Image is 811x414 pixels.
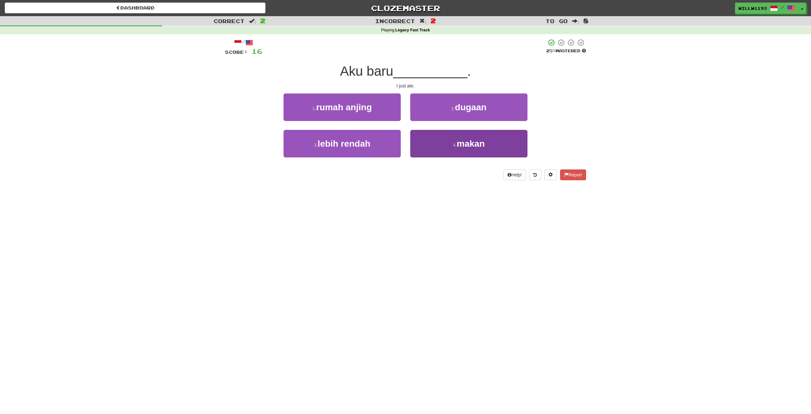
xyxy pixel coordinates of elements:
span: Aku baru [340,64,393,79]
div: I just ate. [225,83,586,89]
span: To go [546,18,568,24]
span: 2 [431,17,436,24]
span: : [572,18,579,24]
small: 3 . [314,143,318,148]
span: 2 [260,17,265,24]
button: 1.rumah anjing [284,93,401,121]
a: Clozemaster [275,3,536,14]
span: Score: [225,49,248,55]
strong: Legacy Fast Track [395,28,430,32]
a: willw1193 / [735,3,798,14]
button: 3.lebih rendah [284,130,401,157]
button: Help! [503,169,526,180]
a: Dashboard [5,3,265,13]
button: Report [560,169,586,180]
span: . [467,64,471,79]
span: 16 [252,47,262,55]
span: willw1193 [738,5,767,11]
span: : [249,18,256,24]
span: : [419,18,426,24]
span: __________ [393,64,467,79]
span: Incorrect [375,18,415,24]
small: 2 . [451,106,455,111]
small: 1 . [312,106,316,111]
button: 2.dugaan [410,93,527,121]
small: 4 . [453,143,457,148]
button: Round history (alt+y) [529,169,541,180]
span: 25 % [546,48,556,53]
span: dugaan [455,102,487,112]
div: Mastered [546,48,586,54]
div: / [225,39,262,47]
span: lebih rendah [318,139,370,149]
span: / [781,5,784,10]
span: makan [457,139,485,149]
button: 4.makan [410,130,527,157]
span: Correct [214,18,245,24]
span: 8 [583,17,589,24]
span: rumah anjing [316,102,372,112]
